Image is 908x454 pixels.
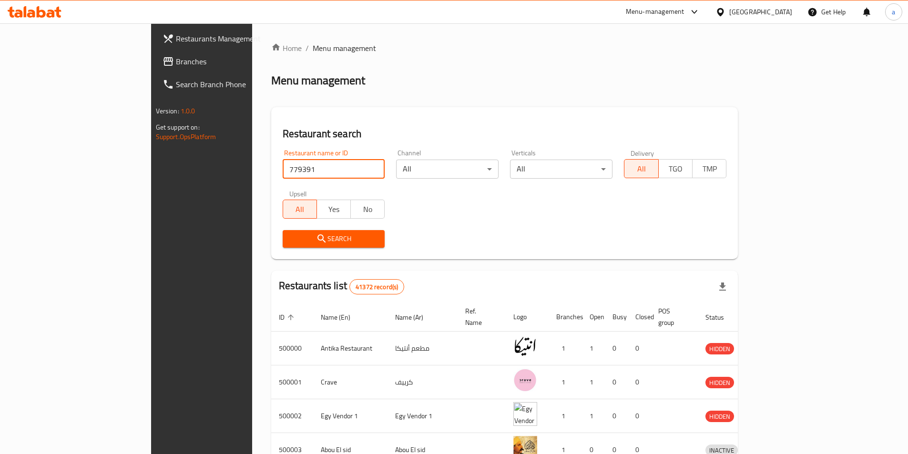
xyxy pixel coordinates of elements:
span: HIDDEN [705,411,734,422]
td: 0 [605,332,628,365]
img: Crave [513,368,537,392]
span: HIDDEN [705,377,734,388]
label: Delivery [631,150,654,156]
span: 1.0.0 [181,105,195,117]
span: Name (En) [321,312,363,323]
td: Crave [313,365,388,399]
h2: Restaurant search [283,127,727,141]
div: Menu-management [626,6,684,18]
td: 0 [628,365,651,399]
span: ID [279,312,297,323]
th: Branches [549,303,582,332]
span: Restaurants Management [176,33,295,44]
li: / [306,42,309,54]
div: Export file [711,275,734,298]
img: Egy Vendor 1 [513,402,537,426]
button: TGO [658,159,693,178]
span: Status [705,312,736,323]
div: All [510,160,612,179]
div: All [396,160,499,179]
a: Support.OpsPlatform [156,131,216,143]
h2: Restaurants list [279,279,405,294]
span: Name (Ar) [395,312,436,323]
td: 1 [582,365,605,399]
span: No [355,202,381,216]
span: Search [290,233,377,245]
div: [GEOGRAPHIC_DATA] [729,7,792,17]
div: HIDDEN [705,411,734,422]
button: All [624,159,658,178]
h2: Menu management [271,73,365,88]
button: No [350,200,385,219]
nav: breadcrumb [271,42,738,54]
td: مطعم أنتيكا [388,332,458,365]
div: HIDDEN [705,377,734,388]
a: Search Branch Phone [155,73,303,96]
th: Busy [605,303,628,332]
span: All [287,202,313,216]
td: 1 [582,399,605,433]
td: 1 [549,399,582,433]
th: Logo [506,303,549,332]
span: Yes [321,202,347,216]
td: كرييف [388,365,458,399]
span: Get support on: [156,121,200,133]
a: Restaurants Management [155,27,303,50]
td: 1 [549,365,582,399]
td: 1 [549,332,582,365]
td: 0 [628,399,651,433]
button: Yes [316,200,351,219]
span: Ref. Name [465,305,494,328]
img: Antika Restaurant [513,334,537,358]
button: TMP [692,159,726,178]
span: Branches [176,56,295,67]
td: 0 [605,399,628,433]
td: Egy Vendor 1 [388,399,458,433]
span: TGO [663,162,689,176]
span: TMP [696,162,723,176]
div: Total records count [349,279,404,294]
td: 1 [582,332,605,365]
td: 0 [605,365,628,399]
td: Antika Restaurant [313,332,388,365]
span: All [628,162,654,176]
span: Version: [156,105,179,117]
th: Closed [628,303,651,332]
div: HIDDEN [705,343,734,354]
td: Egy Vendor 1 [313,399,388,433]
span: Menu management [313,42,376,54]
label: Upsell [289,190,307,197]
input: Search for restaurant name or ID.. [283,160,385,179]
button: All [283,200,317,219]
span: a [892,7,895,17]
span: 41372 record(s) [350,282,404,292]
a: Branches [155,50,303,73]
span: Search Branch Phone [176,79,295,90]
span: POS group [658,305,686,328]
th: Open [582,303,605,332]
td: 0 [628,332,651,365]
button: Search [283,230,385,248]
span: HIDDEN [705,343,734,354]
